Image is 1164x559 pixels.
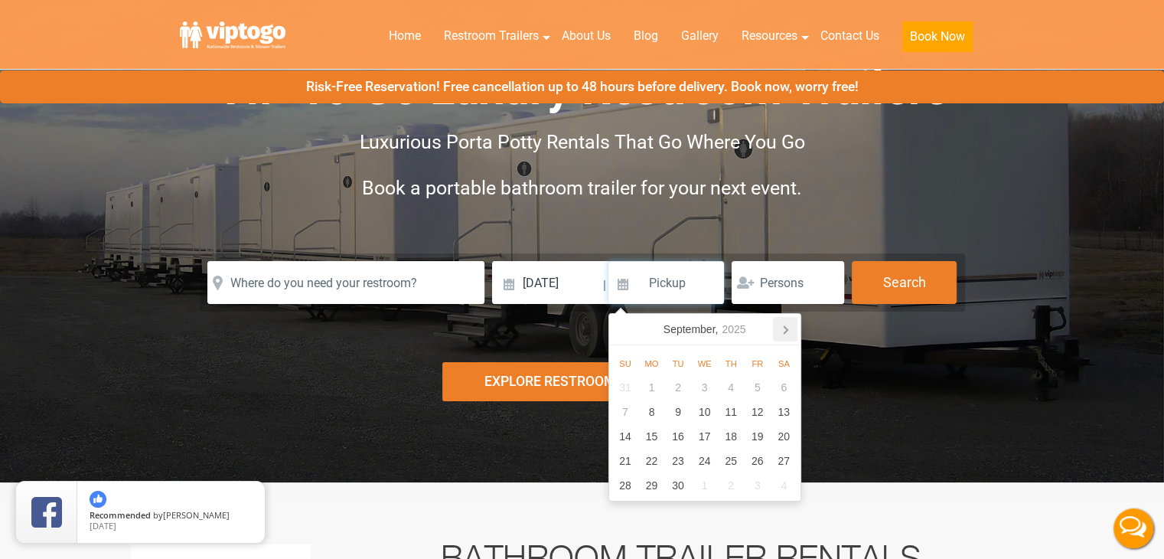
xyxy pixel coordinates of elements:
button: Search [852,261,957,304]
div: 21 [612,449,639,473]
img: thumbs up icon [90,491,106,508]
span: Recommended [90,509,151,521]
div: 3 [691,375,718,400]
div: 22 [638,449,665,473]
input: Persons [732,261,844,304]
div: Fr [744,355,771,373]
div: 4 [718,375,745,400]
input: Pickup [608,261,725,304]
span: Luxurious Porta Potty Rentals That Go Where You Go [360,131,805,153]
div: 10 [691,400,718,424]
a: Restroom Trailers [432,19,550,53]
div: 7 [612,400,639,424]
div: September, [657,317,752,342]
div: 31 [612,375,639,400]
span: by [90,511,253,521]
div: 9 [665,400,692,424]
div: 27 [771,449,797,473]
div: 4 [771,473,797,498]
div: 13 [771,400,797,424]
div: We [691,355,718,373]
div: Sa [771,355,797,373]
div: 26 [744,449,771,473]
div: 30 [665,473,692,498]
div: 16 [665,424,692,449]
span: [PERSON_NAME] [163,509,230,521]
button: Book Now [902,21,973,52]
div: 19 [744,424,771,449]
span: Book a portable bathroom trailer for your next event. [362,177,802,199]
div: Su [612,355,639,373]
div: 25 [718,449,745,473]
i: 2025 [722,320,745,338]
div: 11 [718,400,745,424]
div: 20 [771,424,797,449]
div: 29 [638,473,665,498]
div: 8 [638,400,665,424]
a: Gallery [670,19,730,53]
div: Explore Restroom Trailers [442,362,722,401]
div: Mo [638,355,665,373]
div: 1 [691,473,718,498]
div: Th [718,355,745,373]
div: 6 [771,375,797,400]
div: 12 [744,400,771,424]
a: Contact Us [809,19,891,53]
input: Delivery [492,261,602,304]
div: 5 [744,375,771,400]
div: 14 [612,424,639,449]
div: Tu [665,355,692,373]
div: 24 [691,449,718,473]
div: 15 [638,424,665,449]
div: 2 [718,473,745,498]
div: 1 [638,375,665,400]
a: Resources [730,19,809,53]
div: 3 [744,473,771,498]
img: Review Rating [31,497,62,528]
a: Book Now [891,19,984,61]
a: Blog [622,19,670,53]
span: | [603,261,606,310]
a: About Us [550,19,622,53]
span: [DATE] [90,520,116,531]
div: 18 [718,424,745,449]
a: Home [377,19,432,53]
button: Live Chat [1103,498,1164,559]
div: 23 [665,449,692,473]
input: Where do you need your restroom? [207,261,484,304]
div: 28 [612,473,639,498]
div: 2 [665,375,692,400]
div: 17 [691,424,718,449]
